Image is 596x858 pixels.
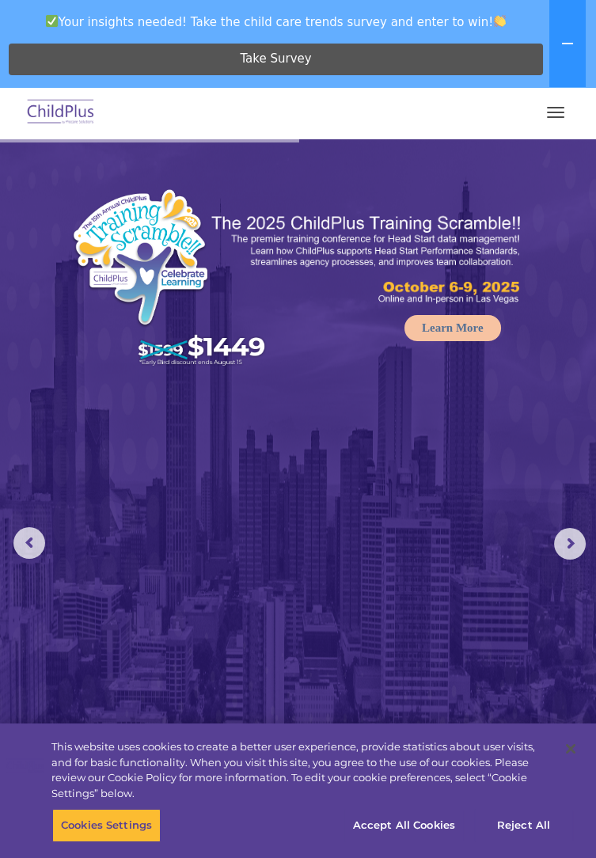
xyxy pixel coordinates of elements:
[256,92,305,104] span: Last name
[344,809,464,842] button: Accept All Cookies
[52,809,161,842] button: Cookies Settings
[6,6,546,37] span: Your insights needed! Take the child care trends survey and enter to win!
[404,315,501,341] a: Learn More
[24,94,98,131] img: ChildPlus by Procare Solutions
[256,157,324,169] span: Phone number
[494,15,506,27] img: 👏
[9,44,543,75] a: Take Survey
[474,809,573,842] button: Reject All
[51,739,553,801] div: This website uses cookies to create a better user experience, provide statistics about user visit...
[240,45,311,73] span: Take Survey
[46,15,58,27] img: ✅
[553,731,588,766] button: Close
